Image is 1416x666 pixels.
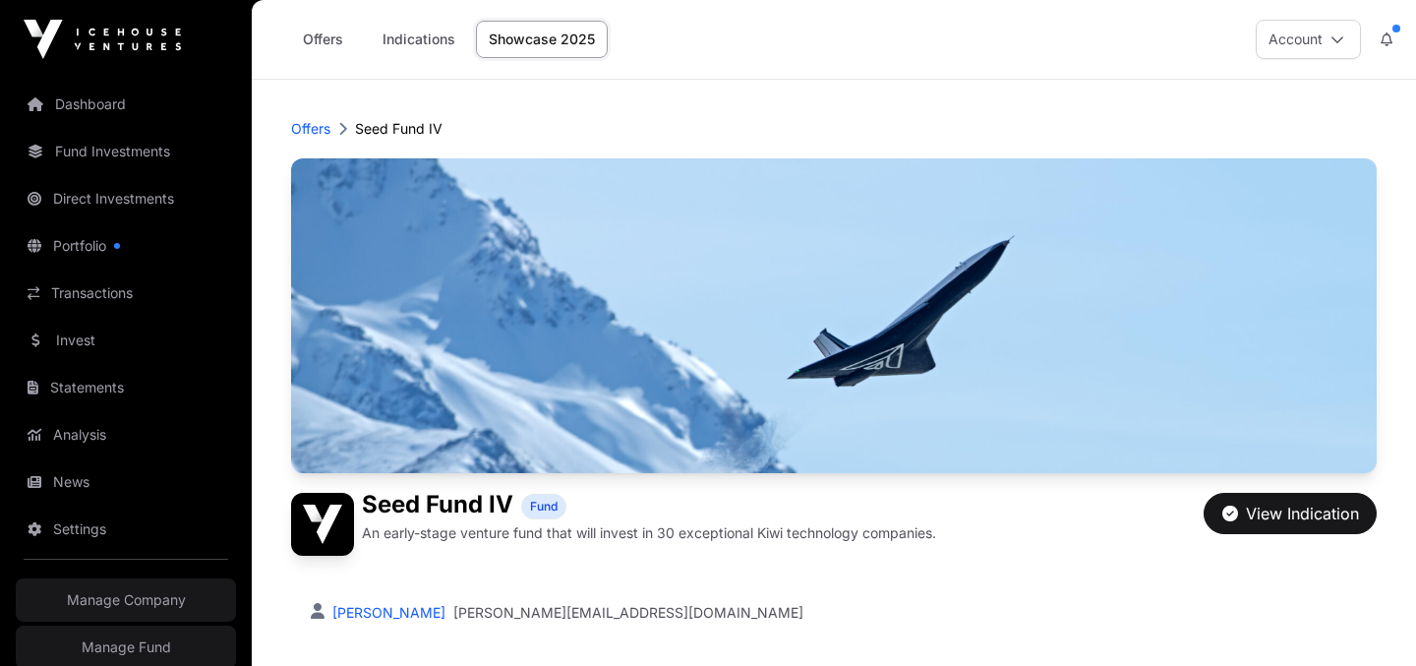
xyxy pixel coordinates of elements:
div: View Indication [1222,502,1359,525]
a: Analysis [16,413,236,456]
a: [PERSON_NAME][EMAIL_ADDRESS][DOMAIN_NAME] [453,603,803,623]
img: Icehouse Ventures Logo [24,20,181,59]
img: Seed Fund IV [291,158,1377,473]
button: View Indication [1204,493,1377,534]
a: Fund Investments [16,130,236,173]
p: Seed Fund IV [355,119,442,139]
a: Invest [16,319,236,362]
button: Account [1256,20,1361,59]
a: Offers [283,21,362,58]
span: Fund [530,499,558,515]
a: Showcase 2025 [476,21,608,58]
a: Direct Investments [16,177,236,220]
a: Manage Company [16,578,236,622]
a: Offers [291,119,330,139]
a: News [16,460,236,504]
h1: Seed Fund IV [362,493,513,519]
a: Settings [16,508,236,551]
p: An early-stage venture fund that will invest in 30 exceptional Kiwi technology companies. [362,523,936,543]
img: Seed Fund IV [291,493,354,556]
a: Dashboard [16,83,236,126]
a: Transactions [16,272,236,315]
a: [PERSON_NAME] [328,604,445,621]
a: Statements [16,366,236,409]
a: Portfolio [16,224,236,268]
a: Indications [370,21,468,58]
a: View Indication [1204,513,1377,532]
